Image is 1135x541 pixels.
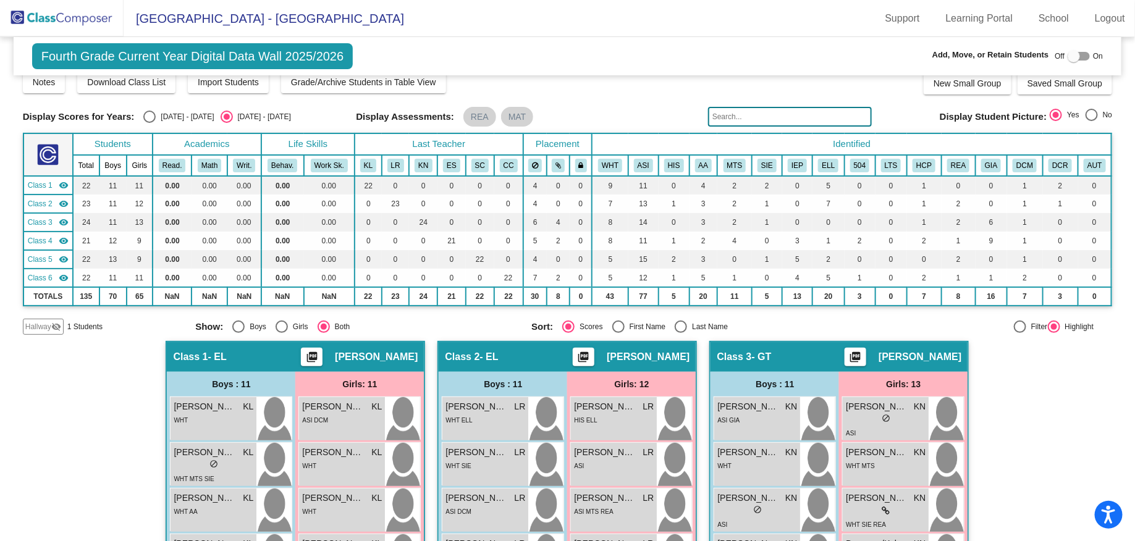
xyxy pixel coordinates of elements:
[153,195,192,213] td: 0.00
[159,159,186,172] button: Read.
[382,232,410,250] td: 0
[198,77,259,87] span: Import Students
[73,195,99,213] td: 23
[523,133,593,155] th: Placement
[1043,176,1078,195] td: 2
[547,213,570,232] td: 4
[717,232,752,250] td: 4
[576,351,591,368] mat-icon: picture_as_pdf
[782,232,812,250] td: 3
[570,269,592,287] td: 0
[1078,232,1112,250] td: 0
[59,199,69,209] mat-icon: visibility
[628,195,659,213] td: 13
[942,155,976,176] th: Reading Resource
[501,107,534,127] mat-chip: MAT
[32,43,353,69] span: Fourth Grade Current Year Digital Data Wall 2025/2026
[782,155,812,176] th: Individualized Education Plan
[523,269,547,287] td: 7
[87,77,166,87] span: Download Class List
[382,269,410,287] td: 0
[143,111,290,123] mat-radio-group: Select an option
[659,195,690,213] td: 1
[1007,176,1043,195] td: 1
[382,250,410,269] td: 0
[28,180,53,191] span: Class 1
[466,176,494,195] td: 0
[73,155,99,176] th: Total
[233,111,291,122] div: [DATE] - [DATE]
[907,213,942,232] td: 1
[812,250,844,269] td: 2
[845,232,876,250] td: 2
[690,250,717,269] td: 3
[907,232,942,250] td: 2
[127,269,153,287] td: 11
[1049,159,1072,172] button: DCR
[1078,195,1112,213] td: 0
[494,269,523,287] td: 22
[1050,109,1112,125] mat-radio-group: Select an option
[1078,155,1112,176] th: Autism Program Student
[409,213,437,232] td: 24
[23,71,65,93] button: Notes
[570,176,592,195] td: 0
[876,250,907,269] td: 0
[409,155,437,176] th: Kelly Novotny
[907,176,942,195] td: 1
[188,71,269,93] button: Import Students
[547,195,570,213] td: 0
[634,159,653,172] button: ASI
[1007,213,1043,232] td: 1
[523,250,547,269] td: 4
[409,269,437,287] td: 0
[848,351,863,368] mat-icon: picture_as_pdf
[99,269,127,287] td: 11
[752,232,782,250] td: 0
[850,159,870,172] button: 504
[592,250,628,269] td: 5
[23,250,73,269] td: Stephanie Culver - SPED
[907,155,942,176] th: Health Care Plan
[227,269,261,287] td: 0.00
[355,133,523,155] th: Last Teacher
[547,155,570,176] th: Keep with students
[570,232,592,250] td: 0
[233,159,255,172] button: Writ.
[782,176,812,195] td: 0
[942,232,976,250] td: 1
[782,213,812,232] td: 0
[261,195,304,213] td: 0.00
[876,213,907,232] td: 0
[523,232,547,250] td: 5
[227,195,261,213] td: 0.00
[382,213,410,232] td: 0
[592,133,1112,155] th: Identified
[466,213,494,232] td: 0
[99,232,127,250] td: 12
[876,176,907,195] td: 0
[153,232,192,250] td: 0.00
[471,159,489,172] button: SC
[261,232,304,250] td: 0.00
[127,213,153,232] td: 13
[28,217,53,228] span: Class 3
[227,176,261,195] td: 0.00
[1084,159,1106,172] button: AUT
[717,176,752,195] td: 2
[23,232,73,250] td: Emily Schechter - GT/SPED/AUT
[592,176,628,195] td: 9
[717,213,752,232] td: 2
[757,159,777,172] button: SIE
[304,176,355,195] td: 0.00
[845,155,876,176] th: Section 504
[876,195,907,213] td: 0
[913,159,935,172] button: HCP
[494,155,523,176] th: Carrie Correia
[942,213,976,232] td: 2
[547,232,570,250] td: 2
[592,232,628,250] td: 8
[934,78,1002,88] span: New Small Group
[547,269,570,287] td: 2
[1013,159,1037,172] button: DCM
